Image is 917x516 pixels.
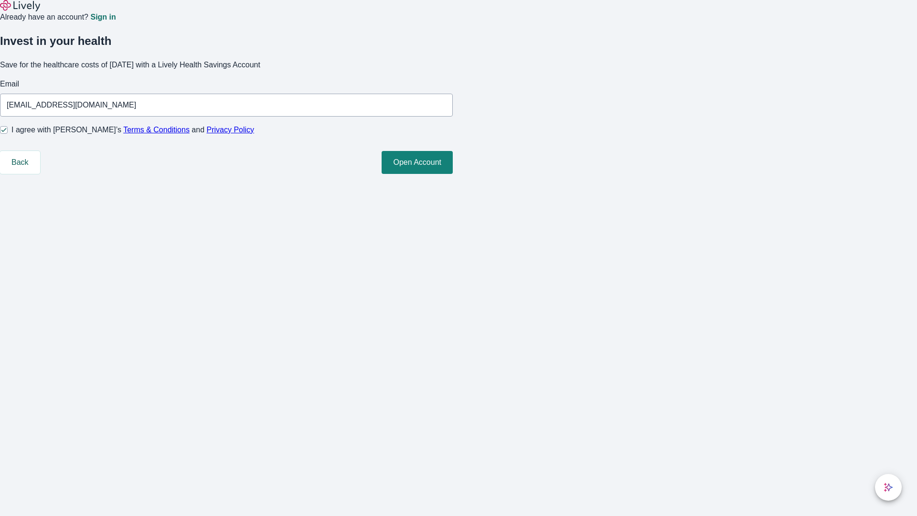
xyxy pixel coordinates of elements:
svg: Lively AI Assistant [884,483,893,492]
a: Sign in [90,13,116,21]
a: Privacy Policy [207,126,255,134]
a: Terms & Conditions [123,126,190,134]
span: I agree with [PERSON_NAME]’s and [11,124,254,136]
button: chat [875,474,902,501]
button: Open Account [382,151,453,174]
